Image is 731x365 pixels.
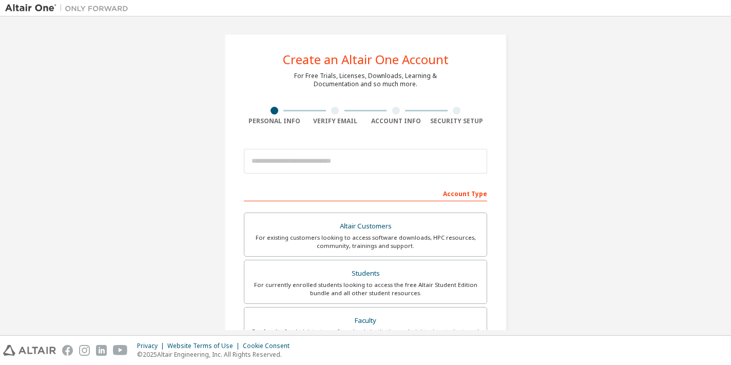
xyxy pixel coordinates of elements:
div: For faculty & administrators of academic institutions administering students and accessing softwa... [251,328,480,344]
img: linkedin.svg [96,345,107,356]
p: © 2025 Altair Engineering, Inc. All Rights Reserved. [137,350,296,359]
div: Security Setup [427,117,488,125]
div: Students [251,266,480,281]
img: youtube.svg [113,345,128,356]
img: instagram.svg [79,345,90,356]
div: For Free Trials, Licenses, Downloads, Learning & Documentation and so much more. [294,72,437,88]
div: Account Info [365,117,427,125]
div: Cookie Consent [243,342,296,350]
img: facebook.svg [62,345,73,356]
div: Create an Altair One Account [283,53,449,66]
div: For currently enrolled students looking to access the free Altair Student Edition bundle and all ... [251,281,480,297]
div: Personal Info [244,117,305,125]
div: Altair Customers [251,219,480,234]
div: Privacy [137,342,167,350]
div: Verify Email [305,117,366,125]
img: altair_logo.svg [3,345,56,356]
div: Faculty [251,314,480,328]
div: For existing customers looking to access software downloads, HPC resources, community, trainings ... [251,234,480,250]
div: Account Type [244,185,487,201]
div: Website Terms of Use [167,342,243,350]
img: Altair One [5,3,133,13]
